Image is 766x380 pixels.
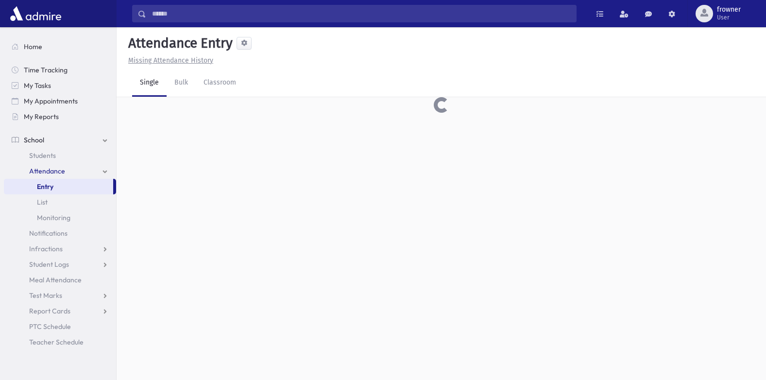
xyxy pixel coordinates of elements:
[24,66,68,74] span: Time Tracking
[4,132,116,148] a: School
[4,179,113,194] a: Entry
[4,319,116,334] a: PTC Schedule
[29,244,63,253] span: Infractions
[8,4,64,23] img: AdmirePro
[37,198,48,207] span: List
[29,307,70,315] span: Report Cards
[24,136,44,144] span: School
[4,148,116,163] a: Students
[37,182,53,191] span: Entry
[29,276,82,284] span: Meal Attendance
[4,109,116,124] a: My Reports
[4,62,116,78] a: Time Tracking
[124,56,213,65] a: Missing Attendance History
[146,5,576,22] input: Search
[4,194,116,210] a: List
[132,69,167,97] a: Single
[24,81,51,90] span: My Tasks
[29,338,84,346] span: Teacher Schedule
[24,42,42,51] span: Home
[24,112,59,121] span: My Reports
[29,151,56,160] span: Students
[29,260,69,269] span: Student Logs
[4,303,116,319] a: Report Cards
[29,167,65,175] span: Attendance
[37,213,70,222] span: Monitoring
[24,97,78,105] span: My Appointments
[124,35,233,52] h5: Attendance Entry
[717,14,741,21] span: User
[4,272,116,288] a: Meal Attendance
[29,229,68,238] span: Notifications
[4,334,116,350] a: Teacher Schedule
[196,69,244,97] a: Classroom
[167,69,196,97] a: Bulk
[4,39,116,54] a: Home
[4,78,116,93] a: My Tasks
[4,93,116,109] a: My Appointments
[717,6,741,14] span: frowner
[4,257,116,272] a: Student Logs
[4,163,116,179] a: Attendance
[29,291,62,300] span: Test Marks
[128,56,213,65] u: Missing Attendance History
[4,210,116,225] a: Monitoring
[4,241,116,257] a: Infractions
[4,225,116,241] a: Notifications
[4,288,116,303] a: Test Marks
[29,322,71,331] span: PTC Schedule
